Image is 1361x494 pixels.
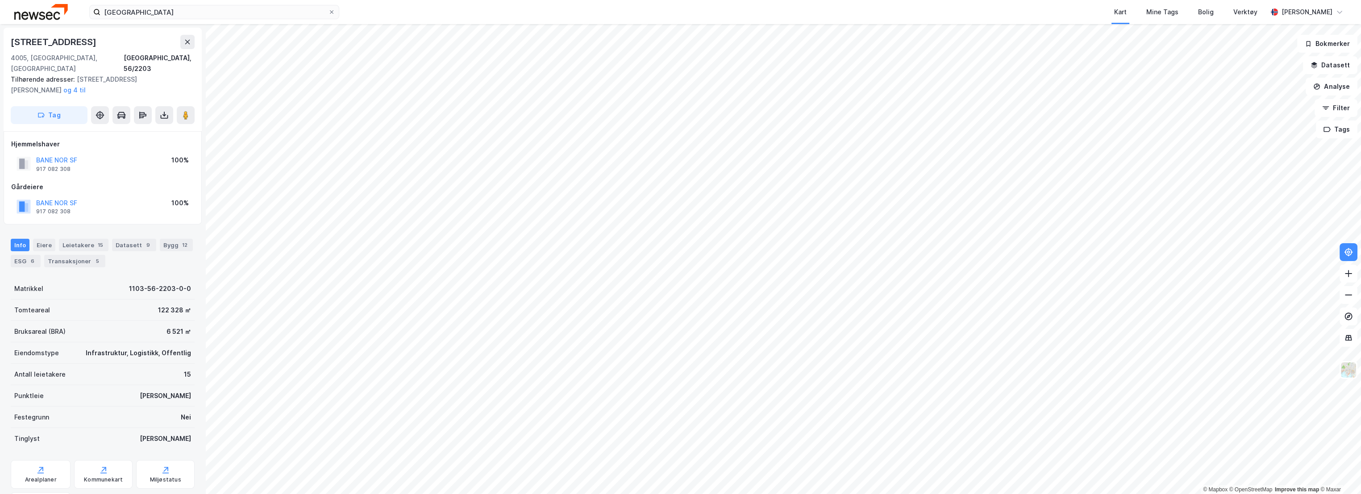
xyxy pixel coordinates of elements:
a: OpenStreetMap [1229,486,1273,493]
input: Søk på adresse, matrikkel, gårdeiere, leietakere eller personer [100,5,328,19]
div: Bygg [160,239,193,251]
div: Kart [1114,7,1127,17]
div: Eiere [33,239,55,251]
div: 5 [93,257,102,266]
div: Matrikkel [14,283,43,294]
button: Analyse [1306,78,1357,95]
div: 4005, [GEOGRAPHIC_DATA], [GEOGRAPHIC_DATA] [11,53,124,74]
div: Antall leietakere [14,369,66,380]
a: Mapbox [1203,486,1228,493]
div: 100% [171,198,189,208]
div: 15 [96,241,105,249]
div: 6 521 ㎡ [166,326,191,337]
div: Hjemmelshaver [11,139,194,149]
div: Datasett [112,239,156,251]
div: Miljøstatus [150,476,181,483]
iframe: Chat Widget [1316,451,1361,494]
div: Punktleie [14,390,44,401]
div: 12 [180,241,189,249]
div: [PERSON_NAME] [140,433,191,444]
div: 122 328 ㎡ [158,305,191,315]
div: Kommunekart [84,476,123,483]
div: 1103-56-2203-0-0 [129,283,191,294]
div: [GEOGRAPHIC_DATA], 56/2203 [124,53,195,74]
div: Leietakere [59,239,108,251]
div: Bruksareal (BRA) [14,326,66,337]
div: [STREET_ADDRESS][PERSON_NAME] [11,74,187,95]
a: Improve this map [1275,486,1319,493]
div: 15 [184,369,191,380]
div: Tinglyst [14,433,40,444]
div: Info [11,239,29,251]
div: Arealplaner [25,476,57,483]
div: Nei [181,412,191,423]
div: ESG [11,255,41,267]
div: Tomteareal [14,305,50,315]
div: Eiendomstype [14,348,59,358]
div: 917 082 308 [36,208,71,215]
div: 9 [144,241,153,249]
img: newsec-logo.f6e21ccffca1b3a03d2d.png [14,4,68,20]
div: 6 [28,257,37,266]
div: [STREET_ADDRESS] [11,35,98,49]
div: Gårdeiere [11,182,194,192]
button: Datasett [1303,56,1357,74]
div: 100% [171,155,189,166]
button: Filter [1315,99,1357,117]
div: Infrastruktur, Logistikk, Offentlig [86,348,191,358]
button: Tag [11,106,87,124]
div: [PERSON_NAME] [1282,7,1332,17]
span: Tilhørende adresser: [11,75,77,83]
button: Bokmerker [1297,35,1357,53]
div: 917 082 308 [36,166,71,173]
div: Kontrollprogram for chat [1316,451,1361,494]
div: Transaksjoner [44,255,105,267]
div: [PERSON_NAME] [140,390,191,401]
div: Verktøy [1233,7,1257,17]
button: Tags [1316,120,1357,138]
img: Z [1340,361,1357,378]
div: Festegrunn [14,412,49,423]
div: Bolig [1198,7,1214,17]
div: Mine Tags [1146,7,1178,17]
